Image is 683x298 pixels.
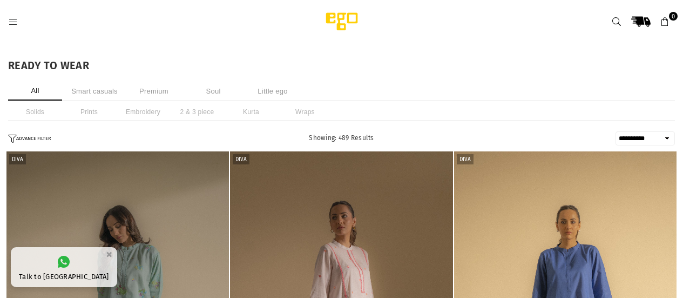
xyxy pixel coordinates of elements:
label: Diva [457,154,474,164]
a: Menu [3,17,23,25]
span: Showing: 489 Results [309,134,374,142]
li: Little ego [246,82,300,101]
label: Diva [9,154,26,164]
li: Wraps [278,103,332,121]
li: Premium [127,82,181,101]
button: ADVANCE FILTER [8,134,51,143]
span: 0 [669,12,678,21]
h1: READY TO WEAR [8,60,675,71]
li: 2 & 3 piece [170,103,224,121]
li: Kurta [224,103,278,121]
a: 0 [655,12,675,31]
button: × [103,246,116,263]
li: Solids [8,103,62,121]
li: All [8,82,62,101]
li: Smart casuals [67,82,121,101]
a: Talk to [GEOGRAPHIC_DATA] [11,247,117,287]
img: Ego [296,11,388,32]
li: Prints [62,103,116,121]
li: Soul [186,82,240,101]
a: Search [607,12,626,31]
label: Diva [233,154,249,164]
li: Embroidery [116,103,170,121]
